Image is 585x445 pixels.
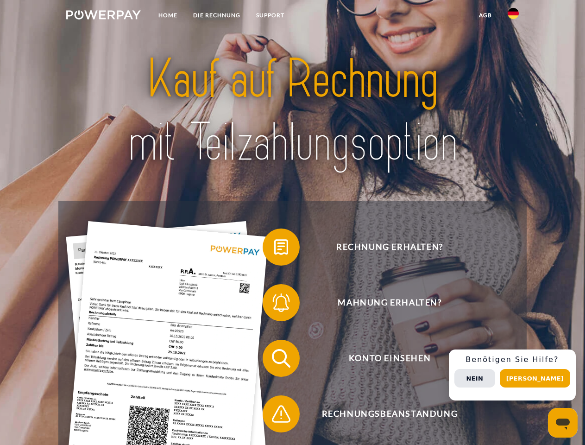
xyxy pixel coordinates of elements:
span: Mahnung erhalten? [276,284,503,321]
span: Rechnung erhalten? [276,229,503,266]
button: Konto einsehen [263,340,503,377]
button: Mahnung erhalten? [263,284,503,321]
a: Home [151,7,185,24]
img: qb_search.svg [270,347,293,370]
h3: Benötigen Sie Hilfe? [454,355,570,364]
img: qb_bill.svg [270,235,293,259]
img: de [508,8,519,19]
button: Rechnungsbeanstandung [263,395,503,432]
span: Konto einsehen [276,340,503,377]
img: qb_bell.svg [270,291,293,314]
div: Schnellhilfe [449,350,576,400]
a: agb [471,7,500,24]
button: Rechnung erhalten? [263,229,503,266]
a: SUPPORT [248,7,292,24]
button: Nein [454,369,495,388]
img: title-powerpay_de.svg [88,44,497,178]
img: logo-powerpay-white.svg [66,10,141,19]
a: DIE RECHNUNG [185,7,248,24]
img: qb_warning.svg [270,402,293,426]
iframe: Schaltfläche zum Öffnen des Messaging-Fensters [548,408,578,438]
button: [PERSON_NAME] [500,369,570,388]
span: Rechnungsbeanstandung [276,395,503,432]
